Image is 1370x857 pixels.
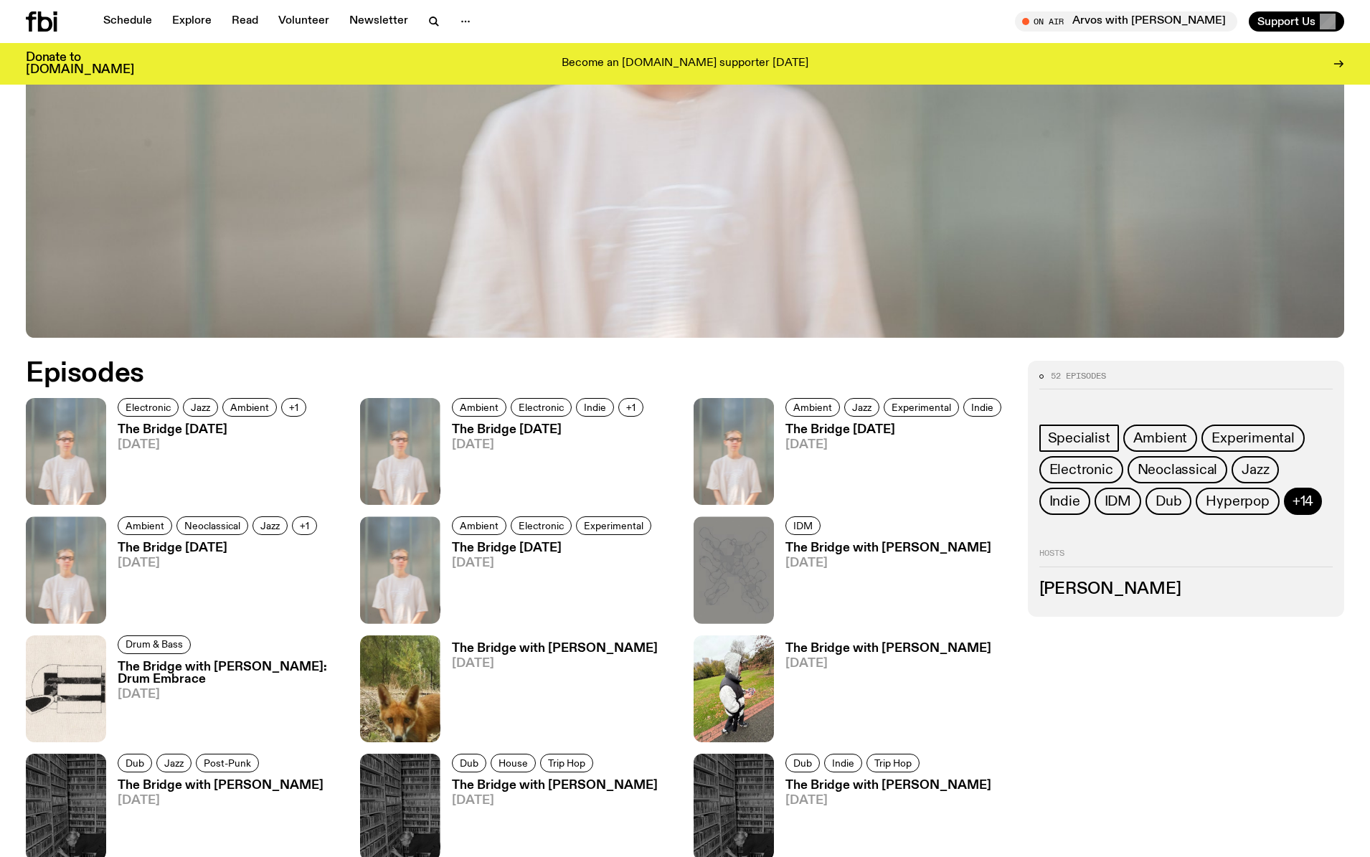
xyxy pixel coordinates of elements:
a: The Bridge [DATE][DATE] [440,424,648,505]
a: Neoclassical [176,516,248,535]
a: Ambient [452,398,506,417]
a: IDM [785,516,821,535]
h2: Hosts [1039,549,1333,567]
button: +1 [292,516,317,535]
a: House [491,754,536,772]
span: Drum & Bass [126,639,183,650]
a: IDM [1095,488,1141,515]
button: +1 [281,398,306,417]
span: Indie [971,402,993,412]
span: [DATE] [785,557,991,569]
h3: The Bridge [DATE] [118,542,321,554]
a: Experimental [576,516,651,535]
span: [DATE] [785,795,991,807]
span: Dub [1156,493,1181,509]
a: Ambient [222,398,277,417]
a: Jazz [156,754,192,772]
span: Trip Hop [548,757,585,768]
span: IDM [1105,493,1131,509]
span: Experimental [1211,430,1295,446]
a: Electronic [511,398,572,417]
span: Electronic [519,402,564,412]
a: The Bridge with [PERSON_NAME]: Drum Embrace[DATE] [106,661,343,742]
span: Electronic [126,402,171,412]
a: The Bridge with [PERSON_NAME][DATE] [774,643,991,742]
h3: The Bridge with [PERSON_NAME] [785,780,991,792]
span: Indie [584,402,606,412]
span: Experimental [892,402,951,412]
span: Trip Hop [874,757,912,768]
a: Neoclassical [1128,456,1228,483]
h3: The Bridge with [PERSON_NAME] [785,643,991,655]
a: Jazz [252,516,288,535]
span: House [499,757,528,768]
a: Drum & Bass [118,635,191,654]
span: [DATE] [118,439,311,451]
a: Dub [785,754,820,772]
a: Jazz [183,398,218,417]
img: Mara stands in front of a frosted glass wall wearing a cream coloured t-shirt and black glasses. ... [360,516,440,623]
span: Support Us [1257,15,1315,28]
a: The Bridge with [PERSON_NAME][DATE] [774,542,991,623]
a: Volunteer [270,11,338,32]
h3: The Bridge [DATE] [785,424,1006,436]
button: +1 [618,398,643,417]
span: Jazz [260,521,280,531]
a: Explore [164,11,220,32]
button: On AirArvos with [PERSON_NAME] [1015,11,1237,32]
button: Support Us [1249,11,1344,32]
span: Jazz [1242,462,1269,478]
a: Hyperpop [1196,488,1279,515]
span: 52 episodes [1051,372,1106,380]
img: Mara stands in front of a frosted glass wall wearing a cream coloured t-shirt and black glasses. ... [26,516,106,623]
a: Electronic [511,516,572,535]
span: Dub [126,757,144,768]
span: [DATE] [118,688,343,701]
span: Ambient [793,402,832,412]
span: [DATE] [452,439,648,451]
img: Mara stands in front of a frosted glass wall wearing a cream coloured t-shirt and black glasses. ... [26,398,106,505]
h3: The Bridge with [PERSON_NAME] [452,780,658,792]
a: Indie [963,398,1001,417]
a: Specialist [1039,425,1119,452]
span: Ambient [230,402,269,412]
span: Neoclassical [184,521,240,531]
h3: The Bridge with [PERSON_NAME] [785,542,991,554]
h3: [PERSON_NAME] [1039,582,1333,597]
a: The Bridge [DATE][DATE] [440,542,656,623]
a: Ambient [118,516,172,535]
span: Specialist [1048,430,1110,446]
span: Ambient [460,521,499,531]
span: Jazz [164,757,184,768]
p: Become an [DOMAIN_NAME] supporter [DATE] [562,57,808,70]
span: [DATE] [118,557,321,569]
span: Dub [460,757,478,768]
h3: The Bridge [DATE] [118,424,311,436]
h3: The Bridge with [PERSON_NAME] [118,780,323,792]
span: +1 [300,521,309,531]
span: Ambient [460,402,499,412]
a: Schedule [95,11,161,32]
span: Dub [793,757,812,768]
span: [DATE] [785,658,991,670]
a: The Bridge [DATE][DATE] [106,424,311,505]
span: [DATE] [452,557,656,569]
span: [DATE] [785,439,1006,451]
span: Indie [832,757,854,768]
h3: The Bridge with [PERSON_NAME] [452,643,658,655]
a: The Bridge [DATE][DATE] [106,542,321,623]
img: Mara stands in front of a frosted glass wall wearing a cream coloured t-shirt and black glasses. ... [694,398,774,505]
span: +1 [289,402,298,412]
span: +1 [626,402,636,412]
h3: The Bridge [DATE] [452,542,656,554]
span: +14 [1293,493,1313,509]
a: Dub [118,754,152,772]
a: Ambient [452,516,506,535]
a: The Bridge [DATE][DATE] [774,424,1006,505]
span: Post-Punk [204,757,251,768]
a: Read [223,11,267,32]
span: Hyperpop [1206,493,1269,509]
span: [DATE] [452,795,658,807]
span: Electronic [519,521,564,531]
h3: Donate to [DOMAIN_NAME] [26,52,134,76]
